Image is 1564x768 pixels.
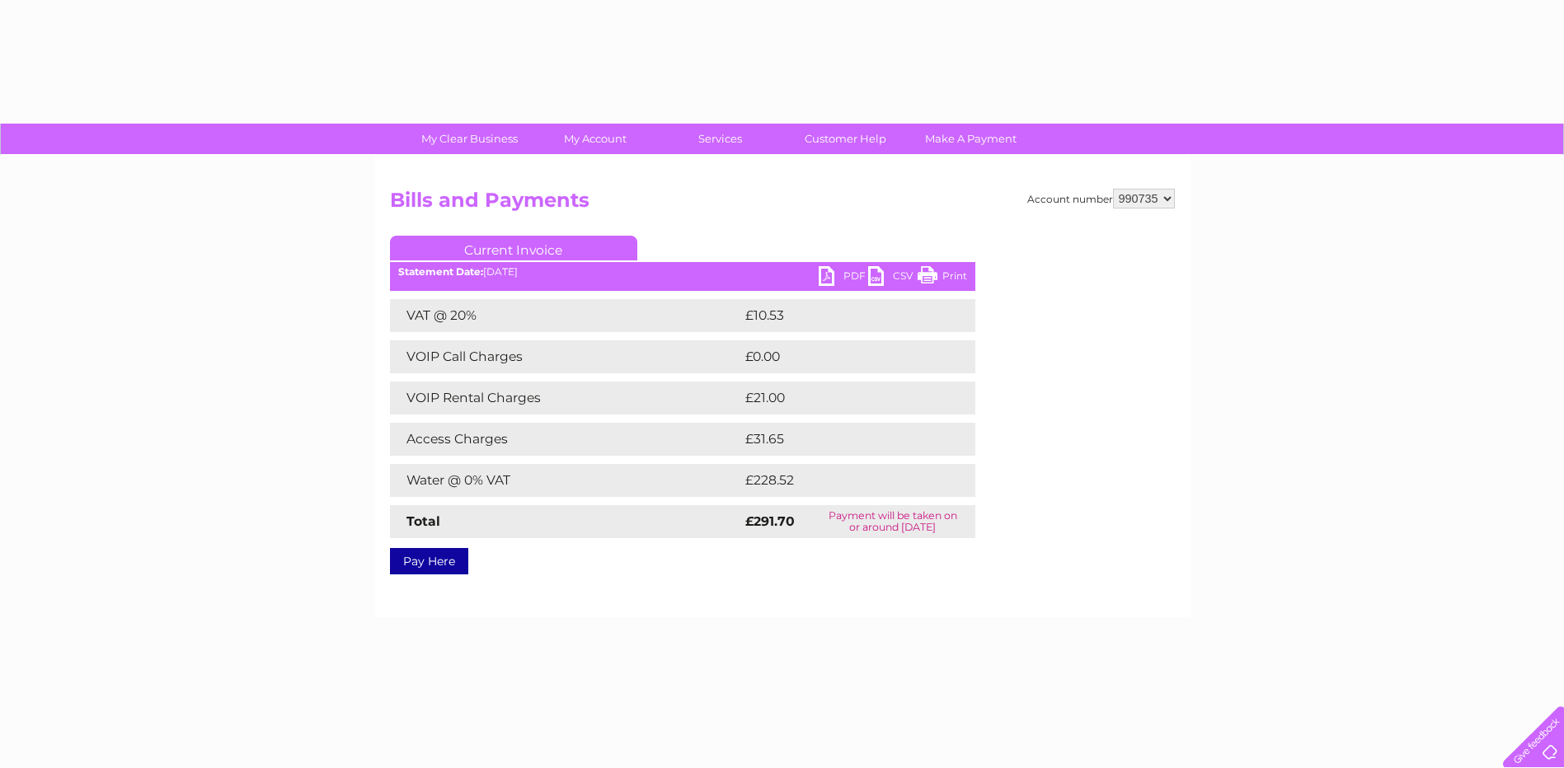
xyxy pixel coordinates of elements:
strong: £291.70 [745,513,795,529]
div: Account number [1027,189,1175,208]
td: VOIP Call Charges [390,340,741,373]
td: £0.00 [741,340,937,373]
td: £21.00 [741,382,941,414]
td: VAT @ 20% [390,299,741,332]
td: Access Charges [390,423,741,456]
strong: Total [406,513,440,529]
a: Current Invoice [390,236,637,260]
h2: Bills and Payments [390,189,1175,220]
a: Pay Here [390,548,468,574]
td: Water @ 0% VAT [390,464,741,497]
a: PDF [819,266,868,290]
a: My Account [527,124,663,154]
a: Print [918,266,967,290]
a: CSV [868,266,918,290]
a: Make A Payment [903,124,1039,154]
td: VOIP Rental Charges [390,382,741,414]
a: My Clear Business [402,124,538,154]
td: £228.52 [741,464,946,497]
td: £31.65 [741,423,941,456]
div: [DATE] [390,266,975,278]
b: Statement Date: [398,265,483,278]
a: Customer Help [777,124,914,154]
td: Payment will be taken on or around [DATE] [810,505,975,538]
td: £10.53 [741,299,941,332]
a: Services [652,124,788,154]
